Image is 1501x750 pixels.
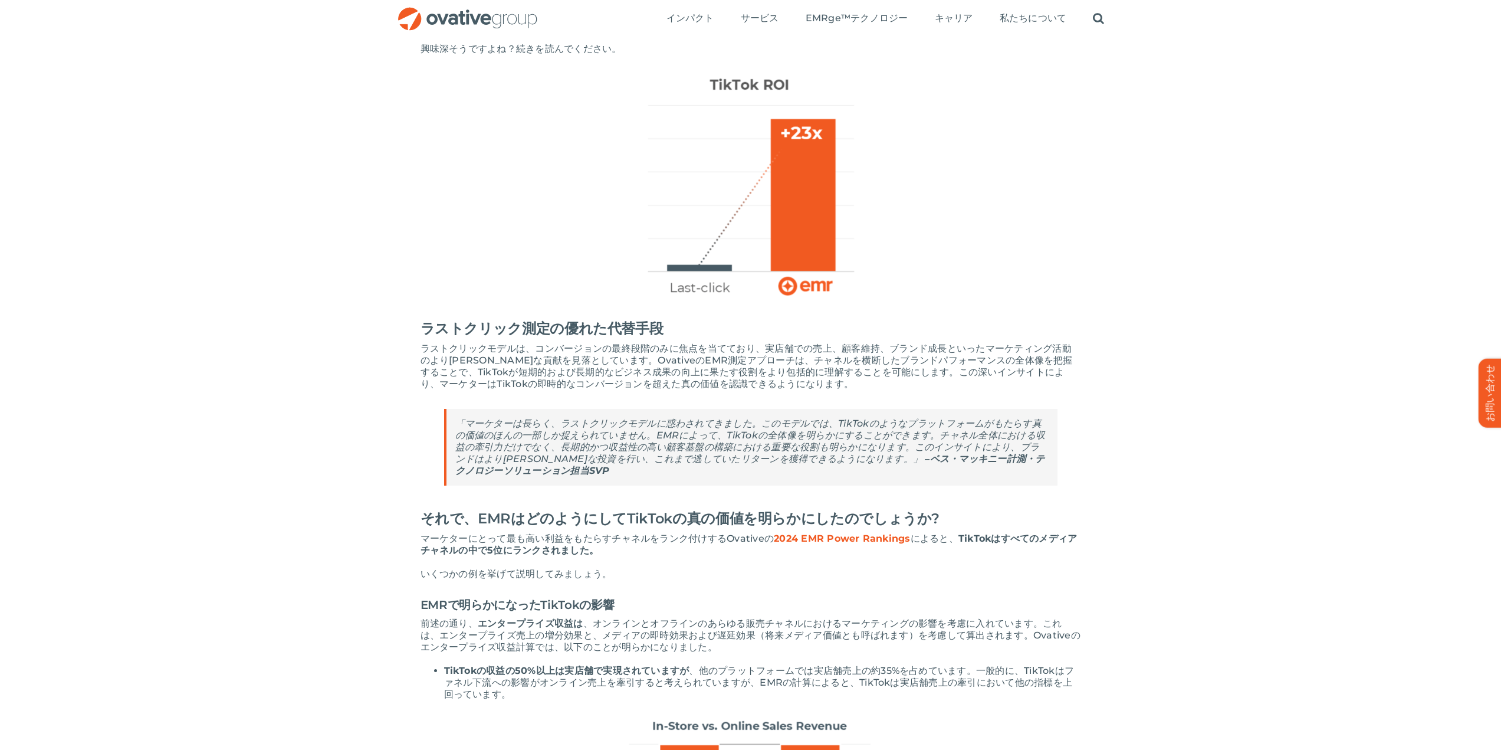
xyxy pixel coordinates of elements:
font: インパクト [666,12,714,24]
a: EMRge™テクノロジー [806,12,908,25]
font: サービス [741,12,779,24]
font: 計測・テクノロジーソリューション担当SVP [455,453,1045,476]
font: お問い合わせ [1484,364,1495,421]
a: OG_フル水平RGB [397,6,538,17]
font: ベス・マッキニー [930,453,1007,464]
font: 、オンラインとオフラインのあらゆる販売チャネルにおけるマーケティングの影響を考慮に入れています。これは、エンタープライズ売上の増分効果と、メディアの即時効果および遅延効果（将来メディア価値とも呼... [421,618,1080,653]
font: マーケターにとって最も高い利益をもたらすチャネルをランク付けするOvativeの [421,533,774,544]
a: サービス [741,12,779,25]
font: TikTokはすべてのメディアチャネルの中で5位にランクされました。 [421,533,1078,556]
a: インパクト [666,12,714,25]
a: 2024 EMR Power Rankings [774,533,911,544]
font: ラストクリックモデルは、コンバージョンの最終段階のみに焦点を当てており、実店舗での売上、顧客維持、ブランド成長といったマーケティング活動のより[PERSON_NAME]な貢献を見落としています。... [421,343,1073,389]
font: ラストクリック測定の優れた代替手段 [421,320,664,337]
font: によると、 [911,533,958,544]
font: 私たちについて [1000,12,1067,24]
font: 「マーケターは長らく、ラストクリックモデルに惑わされてきました。このモデルでは、TikTokのようなプラットフォームがもたらす真の価値のほんの一部しか捉えられていません。EMRによって、TikT... [455,418,1046,464]
font: エンタープライズ収益は [478,618,583,629]
font: 前述の通り、 [421,618,478,629]
font: いくつかの例を挙げて説明してみましょう。 [421,568,612,579]
a: キャリア [935,12,973,25]
font: EMRge™テクノロジー [806,12,908,24]
font: TikTokの収益の50%以上は実店舗で実現されていますが [444,665,689,676]
a: 検索 [1093,12,1104,25]
font: 、他のプラットフォームでは実店舗売上の約35%を占めています。一般的に、TikTokはファネル下流への影響がオンライン売上を牽引すると考えられていますが、EMRの計算によると、TikTokは実店... [444,665,1075,700]
font: 興味深そうですよね？続きを読んでください。 [421,43,622,54]
font: キャリア [935,12,973,24]
font: EMRで明らかになったTikTokの影響 [421,598,615,612]
a: 私たちについて [1000,12,1067,25]
font: それで、EMRはどのようにしてTikTokの真の価値を明らかにしたのでしょうか? [421,510,940,527]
